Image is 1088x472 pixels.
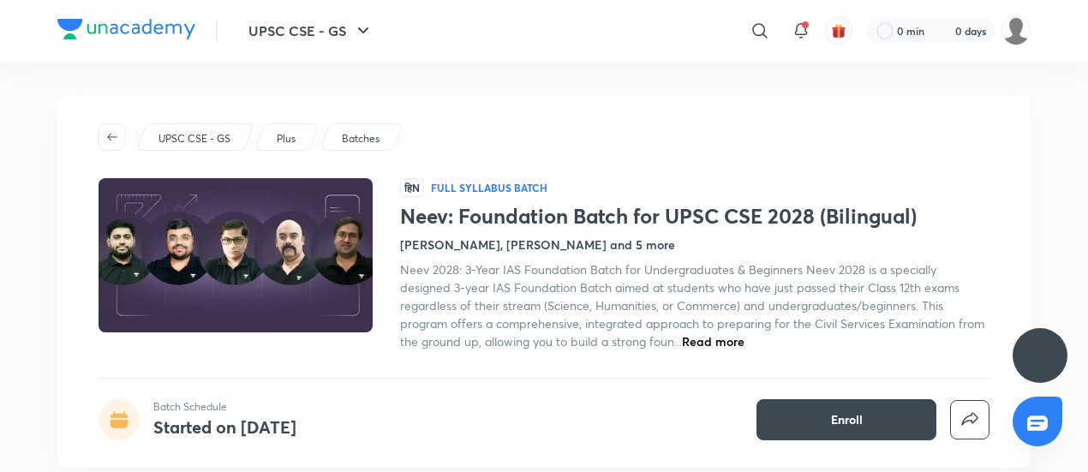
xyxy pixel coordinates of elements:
h4: Started on [DATE] [153,415,296,439]
a: Plus [274,131,299,146]
h1: Neev: Foundation Batch for UPSC CSE 2028 (Bilingual) [400,204,989,229]
img: ttu [1030,345,1050,366]
span: Enroll [831,411,863,428]
button: Enroll [756,399,936,440]
span: Read more [682,333,744,350]
button: avatar [825,17,852,45]
button: UPSC CSE - GS [238,14,384,48]
img: Thumbnail [96,176,375,334]
img: Piali K [1001,16,1031,45]
h4: [PERSON_NAME], [PERSON_NAME] and 5 more [400,236,675,254]
p: UPSC CSE - GS [158,131,230,146]
img: Company Logo [57,19,195,39]
p: Full Syllabus Batch [431,181,547,194]
p: Batch Schedule [153,399,296,415]
p: Batches [342,131,380,146]
p: Plus [277,131,296,146]
a: Batches [339,131,383,146]
span: हिN [400,178,424,197]
a: UPSC CSE - GS [156,131,234,146]
a: Company Logo [57,19,195,44]
img: avatar [831,23,846,39]
span: Neev 2028: 3-Year IAS Foundation Batch for Undergraduates & Beginners Neev 2028 is a specially de... [400,261,984,350]
img: streak [935,22,952,39]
